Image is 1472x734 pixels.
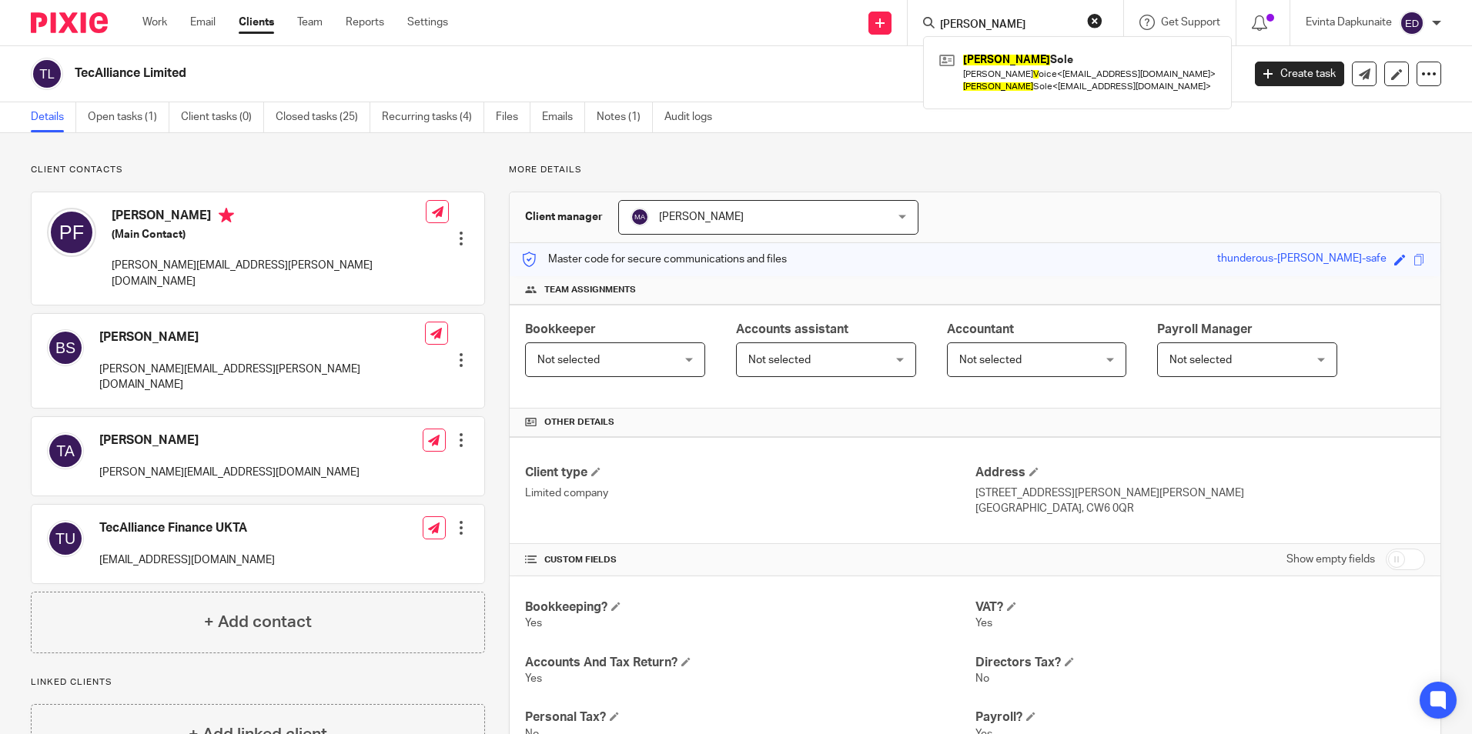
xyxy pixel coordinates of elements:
[525,673,542,684] span: Yes
[947,323,1014,335] span: Accountant
[190,15,216,30] a: Email
[99,432,360,449] h4: [PERSON_NAME]
[975,618,992,629] span: Yes
[537,355,600,365] span: Not selected
[975,599,1425,616] h4: VAT?
[112,258,426,289] p: [PERSON_NAME][EMAIL_ADDRESS][PERSON_NAME][DOMAIN_NAME]
[99,552,275,568] p: [EMAIL_ADDRESS][DOMAIN_NAME]
[938,18,1077,32] input: Search
[1286,552,1375,567] label: Show empty fields
[525,485,975,501] p: Limited company
[142,15,167,30] a: Work
[276,102,370,132] a: Closed tasks (25)
[47,208,96,257] img: svg%3E
[219,208,234,223] i: Primary
[99,362,425,393] p: [PERSON_NAME][EMAIL_ADDRESS][PERSON_NAME][DOMAIN_NAME]
[521,252,787,267] p: Master code for secure communications and files
[88,102,169,132] a: Open tasks (1)
[659,212,744,222] span: [PERSON_NAME]
[975,655,1425,671] h4: Directors Tax?
[597,102,653,132] a: Notes (1)
[1169,355,1232,365] span: Not selected
[1400,11,1424,35] img: svg%3E
[47,432,84,469] img: svg%3E
[1161,17,1220,28] span: Get Support
[631,208,649,226] img: svg%3E
[346,15,384,30] a: Reports
[75,65,1000,82] h2: TecAlliance Limited
[382,102,484,132] a: Recurring tasks (4)
[297,15,323,30] a: Team
[975,485,1425,501] p: [STREET_ADDRESS][PERSON_NAME][PERSON_NAME]
[525,599,975,616] h4: Bookkeeping?
[975,709,1425,726] h4: Payroll?
[748,355,811,365] span: Not selected
[47,520,84,557] img: svg%3E
[525,618,542,629] span: Yes
[544,416,614,429] span: Other details
[525,709,975,726] h4: Personal Tax?
[31,102,76,132] a: Details
[1217,251,1387,269] div: thunderous-[PERSON_NAME]-safe
[664,102,724,132] a: Audit logs
[31,58,63,90] img: svg%3E
[31,676,485,689] p: Linked clients
[975,501,1425,516] p: [GEOGRAPHIC_DATA], CW6 0QR
[544,284,636,296] span: Team assignments
[1087,13,1102,28] button: Clear
[525,554,975,566] h4: CUSTOM FIELDS
[975,673,989,684] span: No
[525,209,603,225] h3: Client manager
[975,465,1425,481] h4: Address
[47,329,84,366] img: svg%3E
[99,520,275,536] h4: TecAlliance Finance UKTA
[509,164,1441,176] p: More details
[31,164,485,176] p: Client contacts
[525,465,975,481] h4: Client type
[99,329,425,345] h4: [PERSON_NAME]
[31,12,108,33] img: Pixie
[496,102,530,132] a: Files
[525,655,975,671] h4: Accounts And Tax Return?
[112,208,426,227] h4: [PERSON_NAME]
[181,102,264,132] a: Client tasks (0)
[112,227,426,242] h5: (Main Contact)
[239,15,274,30] a: Clients
[525,323,596,335] span: Bookkeeper
[1306,15,1392,30] p: Evinta Dapkunaite
[1255,62,1344,86] a: Create task
[1157,323,1253,335] span: Payroll Manager
[736,323,848,335] span: Accounts assistant
[542,102,585,132] a: Emails
[204,610,312,634] h4: + Add contact
[959,355,1022,365] span: Not selected
[407,15,448,30] a: Settings
[99,465,360,480] p: [PERSON_NAME][EMAIL_ADDRESS][DOMAIN_NAME]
